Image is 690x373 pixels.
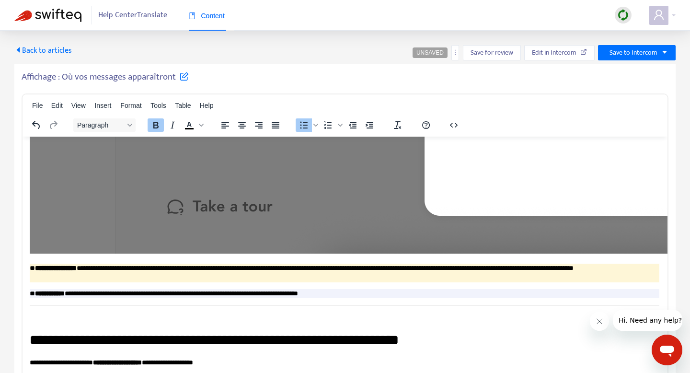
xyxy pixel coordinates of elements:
[361,118,378,132] button: Increase indent
[661,49,668,56] span: caret-down
[617,9,629,21] img: sync.dc5367851b00ba804db3.png
[416,49,444,56] span: UNSAVED
[14,9,81,22] img: Swifteq
[164,118,181,132] button: Italic
[51,102,63,109] span: Edit
[189,12,195,19] span: book
[32,102,43,109] span: File
[45,118,61,132] button: Redo
[390,118,406,132] button: Clear formatting
[345,118,361,132] button: Decrease indent
[471,47,513,58] span: Save for review
[14,44,72,57] span: Back to articles
[653,9,665,21] span: user
[452,49,459,56] span: more
[418,118,434,132] button: Help
[175,102,191,109] span: Table
[451,45,459,60] button: more
[609,47,657,58] span: Save to Intercom
[532,47,576,58] span: Edit in Intercom
[73,118,136,132] button: Block Paragraph
[590,312,609,331] iframe: Cerrar mensaje
[71,102,86,109] span: View
[234,118,250,132] button: Align center
[150,102,166,109] span: Tools
[148,118,164,132] button: Bold
[613,310,682,331] iframe: Mensaje de la compañía
[463,45,521,60] button: Save for review
[77,121,124,129] span: Paragraph
[28,118,45,132] button: Undo
[14,46,22,54] span: caret-left
[217,118,233,132] button: Align left
[94,102,111,109] span: Insert
[267,118,284,132] button: Justify
[120,102,141,109] span: Format
[251,118,267,132] button: Align right
[598,45,676,60] button: Save to Intercomcaret-down
[189,12,225,20] span: Content
[181,118,205,132] div: Text color Black
[200,102,214,109] span: Help
[22,71,189,83] h5: Affichage : Où vos messages apparaîtront
[320,118,344,132] div: Numbered list
[296,118,320,132] div: Bullet list
[98,6,167,24] span: Help Center Translate
[524,45,595,60] button: Edit in Intercom
[652,335,682,365] iframe: Botón para iniciar la ventana de mensajería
